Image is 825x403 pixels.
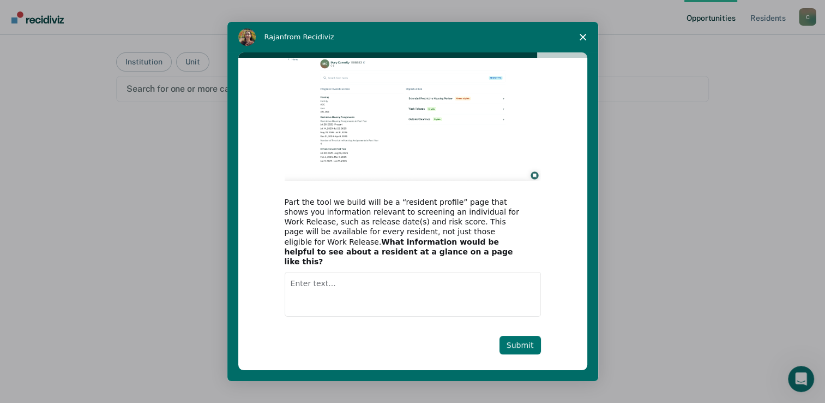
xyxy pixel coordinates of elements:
[285,197,525,266] div: Part the tool we build will be a “resident profile” page that shows you information relevant to s...
[284,33,334,41] span: from Recidiviz
[568,22,598,52] span: Close survey
[264,33,285,41] span: Rajan
[285,272,541,317] textarea: Enter text...
[238,28,256,46] img: Profile image for Rajan
[285,238,513,266] b: What information would be helpful to see about a resident at a glance on a page like this?
[499,336,541,354] button: Submit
